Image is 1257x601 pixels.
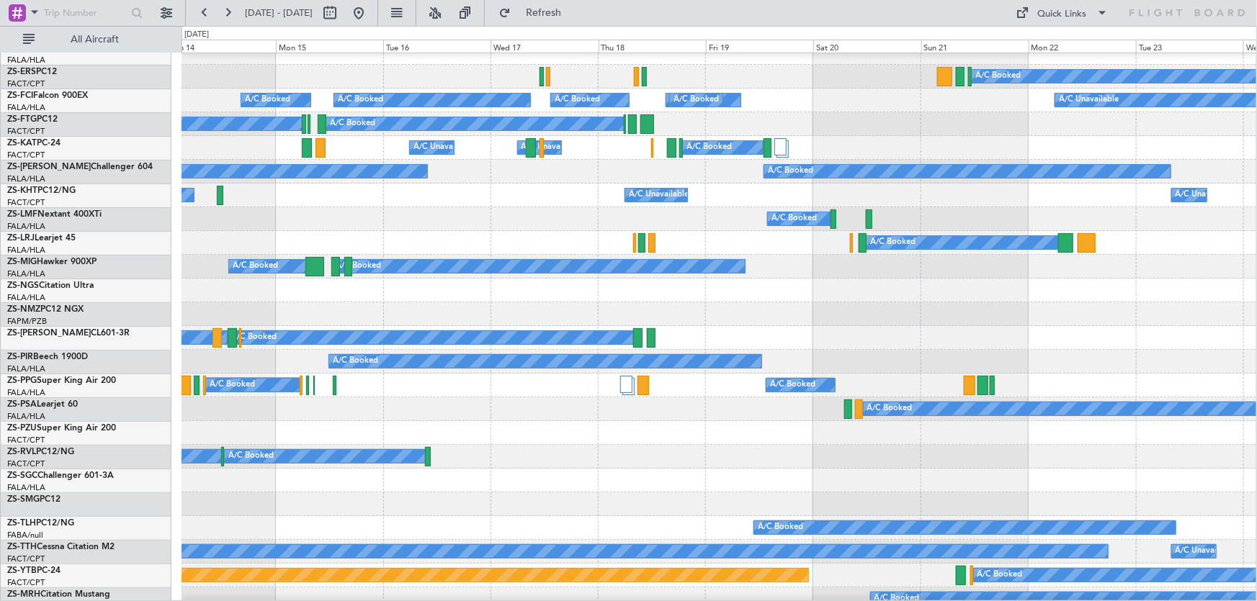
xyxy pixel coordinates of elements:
[7,363,45,374] a: FALA/HLA
[233,256,278,277] div: A/C Booked
[7,566,37,575] span: ZS-YTB
[629,184,689,206] div: A/C Unavailable
[7,305,84,314] a: ZS-NMZPC12 NGX
[7,566,61,575] a: ZS-YTBPC-24
[7,91,88,100] a: ZS-FCIFalcon 900EX
[383,40,491,53] div: Tue 16
[813,40,921,53] div: Sat 20
[7,435,45,446] a: FACT/CPT
[599,40,706,53] div: Thu 18
[7,590,110,599] a: ZS-MRHCitation Mustang
[706,40,813,53] div: Fri 19
[1176,541,1235,562] div: A/C Unavailable
[7,186,37,195] span: ZS-KHT
[7,329,130,338] a: ZS-[PERSON_NAME]CL601-3R
[7,448,36,456] span: ZS-RVL
[7,68,36,76] span: ZS-ERS
[7,543,37,551] span: ZS-TTH
[330,113,375,135] div: A/C Booked
[867,398,913,420] div: A/C Booked
[491,40,598,53] div: Wed 17
[37,35,152,45] span: All Aircraft
[522,137,581,158] div: A/C Unavailable
[1136,40,1243,53] div: Tue 23
[7,258,37,266] span: ZS-MIG
[7,139,61,148] a: ZS-KATPC-24
[7,221,45,232] a: FALA/HLA
[7,495,61,504] a: ZS-SMGPC12
[7,376,116,385] a: ZS-PPGSuper King Air 200
[228,446,274,467] div: A/C Booked
[7,577,45,588] a: FACT/CPT
[1038,7,1087,22] div: Quick Links
[7,448,74,456] a: ZS-RVLPC12/NG
[7,210,37,219] span: ZS-LMF
[7,163,153,171] a: ZS-[PERSON_NAME]Challenger 604
[7,376,37,385] span: ZS-PPG
[7,458,45,469] a: FACT/CPT
[7,268,45,279] a: FALA/HLA
[245,6,313,19] span: [DATE] - [DATE]
[7,424,37,433] span: ZS-PZU
[7,353,88,361] a: ZS-PIRBeech 1900D
[7,329,91,338] span: ZS-[PERSON_NAME]
[7,115,58,124] a: ZS-FTGPC12
[7,543,115,551] a: ZS-TTHCessna Citation M2
[276,40,383,53] div: Mon 15
[7,102,45,113] a: FALA/HLA
[978,564,1023,586] div: A/C Booked
[7,281,39,290] span: ZS-NGS
[7,292,45,303] a: FALA/HLA
[7,400,37,409] span: ZS-PSA
[333,351,378,372] div: A/C Booked
[870,232,916,253] div: A/C Booked
[7,139,37,148] span: ZS-KAT
[7,210,102,219] a: ZS-LMFNextant 400XTi
[7,353,33,361] span: ZS-PIR
[555,89,600,111] div: A/C Booked
[413,137,473,158] div: A/C Unavailable
[1029,40,1136,53] div: Mon 22
[7,553,45,564] a: FACT/CPT
[7,163,91,171] span: ZS-[PERSON_NAME]
[7,400,78,409] a: ZS-PSALearjet 60
[686,137,732,158] div: A/C Booked
[7,424,116,433] a: ZS-PZUSuper King Air 200
[7,387,45,398] a: FALA/HLA
[7,471,114,480] a: ZS-SGCChallenger 601-3A
[7,519,74,528] a: ZS-TLHPC12/NG
[7,482,45,493] a: FALA/HLA
[921,40,1029,53] div: Sun 21
[7,411,45,422] a: FALA/HLA
[1176,184,1235,206] div: A/C Unavailable
[210,374,255,396] div: A/C Booked
[168,40,275,53] div: Sun 14
[7,234,35,243] span: ZS-LRJ
[1059,89,1119,111] div: A/C Unavailable
[7,530,43,541] a: FABA/null
[231,327,277,348] div: A/C Booked
[7,173,45,184] a: FALA/HLA
[7,234,76,243] a: ZS-LRJLearjet 45
[7,197,45,208] a: FACT/CPT
[338,89,383,111] div: A/C Booked
[514,8,574,18] span: Refresh
[7,91,33,100] span: ZS-FCI
[7,78,45,89] a: FACT/CPT
[245,89,290,111] div: A/C Booked
[184,29,209,41] div: [DATE]
[7,316,47,327] a: FAPM/PZB
[7,281,94,290] a: ZS-NGSCitation Ultra
[7,245,45,256] a: FALA/HLA
[7,305,40,314] span: ZS-NMZ
[7,55,45,65] a: FALA/HLA
[7,68,57,76] a: ZS-ERSPC12
[336,256,382,277] div: A/C Booked
[1009,1,1116,24] button: Quick Links
[975,65,1021,87] div: A/C Booked
[7,115,37,124] span: ZS-FTG
[16,28,156,51] button: All Aircraft
[758,517,803,538] div: A/C Booked
[44,2,127,24] input: Trip Number
[7,519,36,528] span: ZS-TLH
